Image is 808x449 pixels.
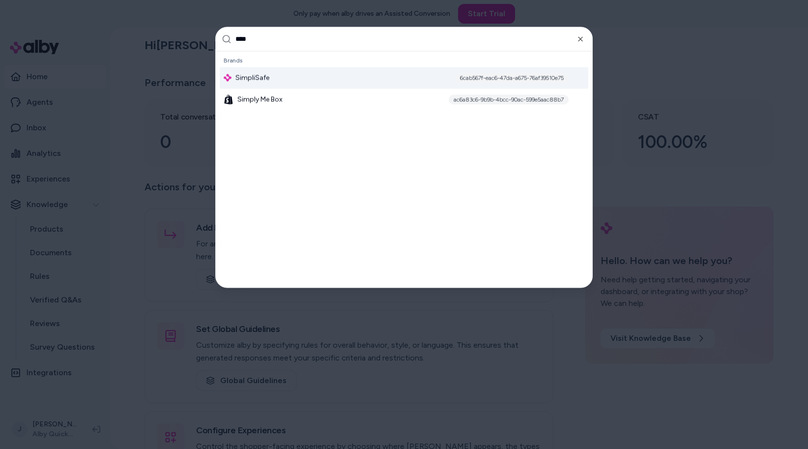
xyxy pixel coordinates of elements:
[216,51,592,287] div: Suggestions
[235,73,269,83] span: SimpliSafe
[220,53,588,67] div: Brands
[224,74,231,82] img: alby Logo
[449,94,569,104] div: ac6a83c6-9b9b-4bcc-90ac-599e5aac88b7
[237,94,283,104] span: Simply Me Box
[455,73,569,83] div: 6cab567f-eac6-47da-a675-76af39510e75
